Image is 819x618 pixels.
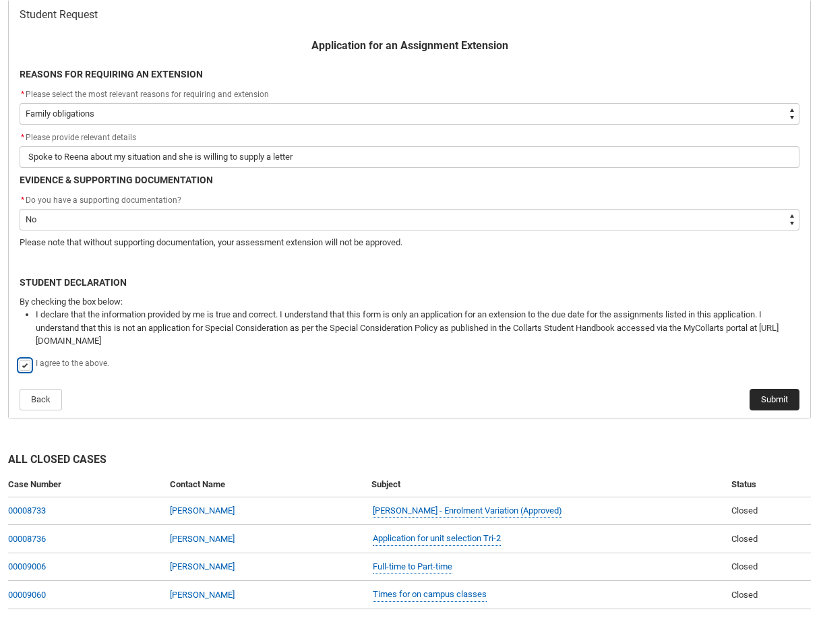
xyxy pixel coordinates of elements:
span: Closed [731,561,758,571]
li: I declare that the information provided by me is true and correct. I understand that this form is... [36,308,799,348]
a: Application for unit selection Tri-2 [373,532,501,546]
th: Contact Name [164,472,366,497]
abbr: required [21,90,24,99]
th: Case Number [8,472,164,497]
span: Please provide relevant details [20,133,136,142]
a: [PERSON_NAME] - Enrolment Variation (Approved) [373,504,562,518]
a: [PERSON_NAME] [170,505,235,516]
span: Student Request [20,8,98,22]
span: Closed [731,505,758,516]
span: Do you have a supporting documentation? [26,195,181,205]
p: Please note that without supporting documentation, your assessment extension will not be approved. [20,236,799,249]
button: Submit [750,389,799,410]
a: 00009006 [8,561,46,571]
span: Closed [731,534,758,544]
button: Back [20,389,62,410]
a: [PERSON_NAME] [170,534,235,544]
span: Please select the most relevant reasons for requiring and extension [26,90,269,99]
span: Closed [731,590,758,600]
b: REASONS FOR REQUIRING AN EXTENSION [20,69,203,80]
a: Times for on campus classes [373,588,487,602]
h2: All Closed Cases [8,452,811,472]
b: Application for an Assignment Extension [311,39,508,52]
a: [PERSON_NAME] [170,590,235,600]
th: Subject [366,472,726,497]
span: I agree to the above. [36,359,109,368]
b: STUDENT DECLARATION [20,277,127,288]
p: By checking the box below: [20,295,799,309]
a: 00008736 [8,534,46,544]
abbr: required [21,195,24,205]
abbr: required [21,133,24,142]
a: 00008733 [8,505,46,516]
a: [PERSON_NAME] [170,561,235,571]
a: Full-time to Part-time [373,560,452,574]
b: EVIDENCE & SUPPORTING DOCUMENTATION [20,175,213,185]
a: 00009060 [8,590,46,600]
th: Status [726,472,811,497]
